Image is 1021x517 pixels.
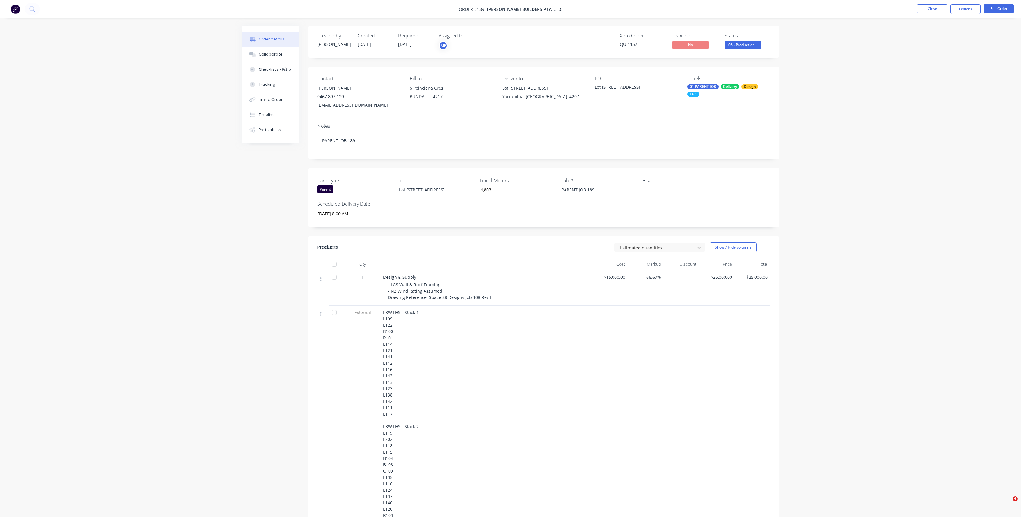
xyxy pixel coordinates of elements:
[725,41,761,50] button: 06 - Production...
[984,4,1014,13] button: Edit Order
[317,76,400,82] div: Contact
[394,185,470,194] div: Lot [STREET_ADDRESS]
[358,33,391,39] div: Created
[737,274,768,280] span: $25,000.00
[410,84,492,92] div: 6 Poinciana Cres
[620,33,665,39] div: Xero Order #
[259,52,283,57] div: Collaborate
[388,282,492,300] span: - LGS Wall & Roof Framing - N2 Wind Rating Assumed Drawing Reference: Space 88 Designs Job 108 Rev E
[317,84,400,92] div: [PERSON_NAME]
[475,185,555,194] input: Enter number...
[398,177,474,184] label: Job
[317,33,350,39] div: Created by
[628,258,663,270] div: Markup
[594,274,625,280] span: $15,000.00
[317,123,770,129] div: Notes
[317,84,400,109] div: [PERSON_NAME]0467 897 129[EMAIL_ADDRESS][DOMAIN_NAME]
[459,6,487,12] span: Order #189 -
[242,77,299,92] button: Tracking
[672,41,709,49] span: No
[259,67,291,72] div: Checklists 79/215
[1000,496,1015,511] iframe: Intercom live chat
[687,76,770,82] div: Labels
[502,92,585,101] div: Yarrabilba, [GEOGRAPHIC_DATA], 4207
[344,258,381,270] div: Qty
[595,76,677,82] div: PO
[242,47,299,62] button: Collaborate
[317,131,770,150] div: PARENT JOB 189
[259,82,275,87] div: Tracking
[672,33,718,39] div: Invoiced
[313,209,389,218] input: Enter date and time
[317,41,350,47] div: [PERSON_NAME]
[917,4,947,13] button: Close
[259,112,275,117] div: Timeline
[259,97,285,102] div: Linked Orders
[398,41,411,47] span: [DATE]
[347,309,378,316] span: External
[361,274,364,280] span: 1
[317,185,333,193] div: Parent
[630,274,661,280] span: 66.67%
[721,84,739,89] div: Delivery
[242,92,299,107] button: Linked Orders
[687,92,699,97] div: LGS
[242,122,299,137] button: Profitability
[950,4,981,14] button: Options
[1013,496,1018,501] span: 6
[557,185,632,194] div: PARENT JOB 189
[502,84,585,103] div: Lot [STREET_ADDRESS]Yarrabilba, [GEOGRAPHIC_DATA], 4207
[699,258,735,270] div: Price
[317,177,393,184] label: Card Type
[642,177,718,184] label: Bl #
[317,200,393,207] label: Scheduled Delivery Date
[358,41,371,47] span: [DATE]
[725,33,770,39] div: Status
[687,84,719,89] div: 01 PARENT JOB
[317,92,400,101] div: 0467 897 129
[398,33,431,39] div: Required
[242,107,299,122] button: Timeline
[242,62,299,77] button: Checklists 79/215
[595,84,670,92] div: Lot [STREET_ADDRESS]
[725,41,761,49] span: 06 - Production...
[502,76,585,82] div: Deliver to
[410,92,492,101] div: BUNDALL, , 4217
[487,6,562,12] a: [PERSON_NAME] Builders Pty. Ltd.
[561,177,637,184] label: Fab #
[592,258,628,270] div: Cost
[11,5,20,14] img: Factory
[710,242,757,252] button: Show / Hide columns
[502,84,585,92] div: Lot [STREET_ADDRESS]
[259,127,281,133] div: Profitability
[439,41,448,50] button: ME
[701,274,732,280] span: $25,000.00
[735,258,770,270] div: Total
[242,32,299,47] button: Order details
[410,76,492,82] div: Bill to
[439,33,499,39] div: Assigned to
[317,244,338,251] div: Products
[410,84,492,103] div: 6 Poinciana CresBUNDALL, , 4217
[620,41,665,47] div: QU-1157
[259,37,284,42] div: Order details
[383,274,416,280] span: Design & Supply
[663,258,699,270] div: Discount
[480,177,555,184] label: Lineal Meters
[317,101,400,109] div: [EMAIL_ADDRESS][DOMAIN_NAME]
[741,84,758,89] div: Design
